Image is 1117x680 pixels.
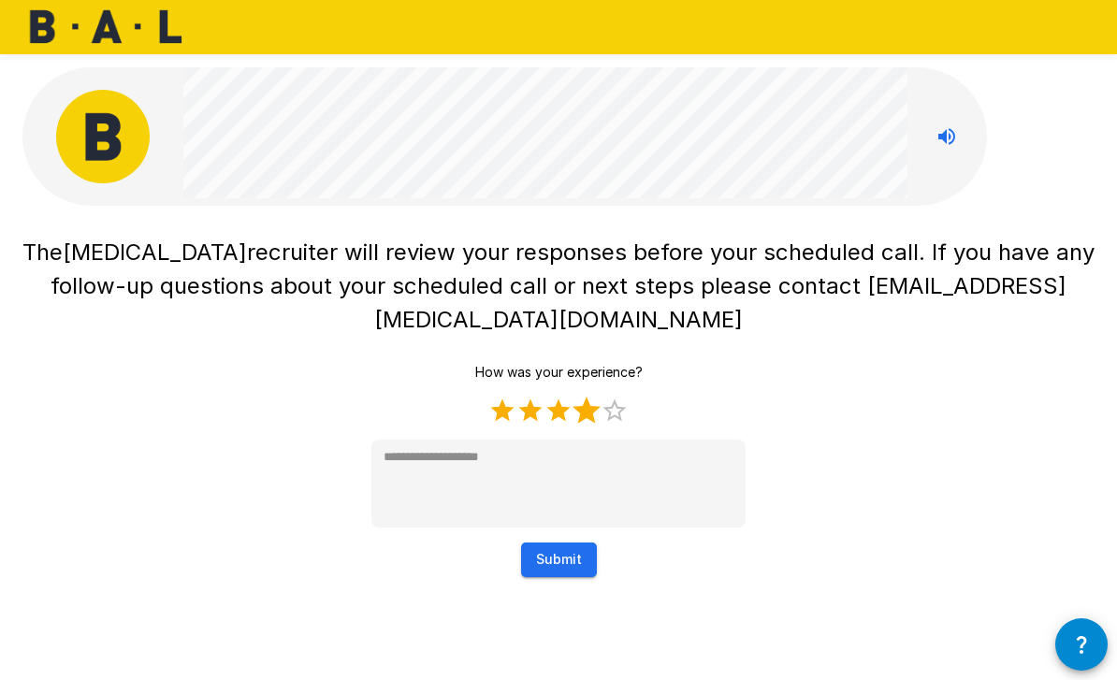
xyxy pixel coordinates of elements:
img: bal_avatar.png [56,90,150,183]
span: The [22,239,63,266]
span: recruiter will review your responses before your scheduled call. If you have any follow-up questi... [51,239,1101,333]
p: How was your experience? [475,363,643,382]
button: Submit [521,543,597,577]
span: [MEDICAL_DATA] [63,239,247,266]
button: Stop reading questions aloud [928,118,965,155]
